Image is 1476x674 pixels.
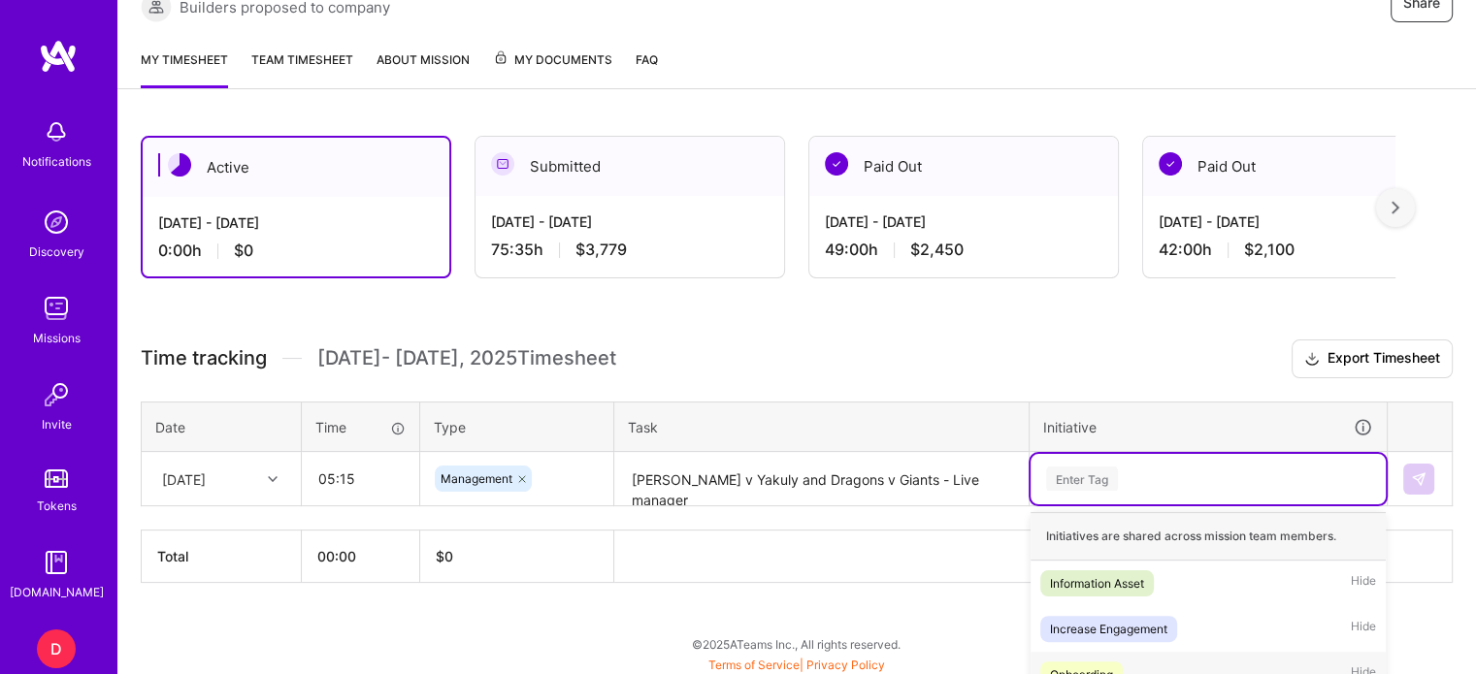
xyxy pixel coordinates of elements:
img: Active [168,153,191,177]
div: [DATE] [162,468,206,489]
div: [DATE] - [DATE] [491,211,769,232]
div: Initiative [1043,416,1373,438]
div: [DOMAIN_NAME] [10,582,104,602]
div: [DATE] - [DATE] [825,211,1102,232]
span: Time tracking [141,346,267,370]
div: Paid Out [809,137,1118,196]
div: Paid Out [1143,137,1452,196]
textarea: [PERSON_NAME] v Yakuly and Dragons v Giants - Live manager [616,454,1027,505]
img: logo [39,39,78,74]
div: Tokens [37,496,77,516]
span: [DATE] - [DATE] , 2025 Timesheet [317,346,616,370]
img: Submitted [491,152,514,176]
input: HH:MM [303,453,418,504]
div: [DATE] - [DATE] [1159,211,1436,232]
span: | [708,658,885,672]
div: Initiatives are shared across mission team members. [1031,512,1386,561]
div: Submitted [476,137,784,196]
img: teamwork [37,289,76,328]
img: bell [37,112,76,151]
a: About Mission [377,49,470,88]
div: 0:00 h [158,241,434,261]
span: $ 0 [436,548,453,564]
div: © 2025 ATeams Inc., All rights reserved. [116,620,1476,668]
th: 00:00 [302,530,420,583]
div: Invite [42,414,72,434]
a: My Documents [493,49,612,88]
span: Hide [1351,616,1376,642]
img: right [1392,201,1399,214]
div: Information Asset [1050,573,1144,594]
img: discovery [37,203,76,241]
div: 49:00 h [825,240,1102,260]
th: Task [614,401,1030,452]
a: Terms of Service [708,658,800,672]
div: [DATE] - [DATE] [158,212,434,233]
a: D [32,629,81,668]
div: Discovery [29,241,84,262]
button: Export Timesheet [1292,339,1453,378]
img: tokens [45,469,68,488]
span: My Documents [493,49,612,71]
div: Time [315,417,406,437]
div: Active [143,138,449,197]
div: Increase Engagement [1050,619,1167,639]
div: D [37,629,76,668]
span: Management [441,471,512,486]
th: Type [420,401,614,452]
img: Submit [1411,471,1427,487]
span: Hide [1351,570,1376,596]
a: FAQ [636,49,658,88]
span: $0 [234,241,253,261]
img: Paid Out [1159,152,1182,176]
img: Paid Out [825,152,848,176]
th: Date [142,401,302,452]
i: icon Download [1304,349,1320,369]
span: $2,450 [910,240,964,260]
div: 42:00 h [1159,240,1436,260]
a: Privacy Policy [806,658,885,672]
div: Notifications [22,151,91,172]
div: 75:35 h [491,240,769,260]
a: My timesheet [141,49,228,88]
img: guide book [37,543,76,582]
div: Missions [33,328,81,348]
img: Invite [37,375,76,414]
a: Team timesheet [251,49,353,88]
i: icon Chevron [268,474,278,484]
div: Enter Tag [1046,464,1118,494]
span: $2,100 [1244,240,1295,260]
th: Total [142,530,302,583]
span: $3,779 [575,240,627,260]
